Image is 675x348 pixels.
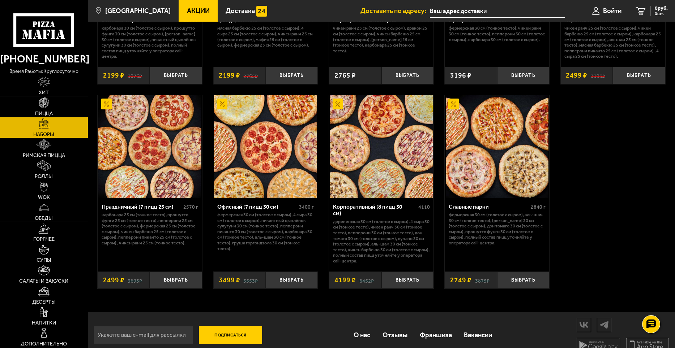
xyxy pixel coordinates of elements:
span: [GEOGRAPHIC_DATA] [105,8,171,14]
span: Наборы [33,132,54,137]
img: 15daf4d41897b9f0e9f617042186c801.svg [256,6,267,16]
p: Фермерская 30 см (толстое с сыром), 4 сыра 30 см (толстое с сыром), Пикантный цыплёнок сулугуни 3... [217,212,314,251]
span: Доставить по адресу: [360,8,430,14]
a: АкционныйКорпоративный (8 пицц 30 см) [329,95,433,198]
button: Выбрать [613,67,665,84]
p: Фермерская 30 см (толстое с сыром), Аль-Шам 30 см (тонкое тесто), [PERSON_NAME] 30 см (толстое с ... [449,212,546,245]
img: Корпоративный (8 пицц 30 см) [330,95,433,198]
img: Праздничный (7 пицц 25 см) [98,95,201,198]
img: Офисный (7 пицц 30 см) [214,95,317,198]
s: 3076 ₽ [128,72,142,79]
span: 2840 г [531,204,546,210]
span: 2499 ₽ [566,72,587,79]
span: Войти [603,8,621,14]
span: Пицца [35,111,53,116]
img: tg [597,318,611,331]
s: 5553 ₽ [243,277,258,283]
span: 2199 ₽ [219,72,240,79]
span: 0 шт. [655,12,668,16]
span: 0 руб. [655,6,668,11]
button: Выбрать [497,67,550,84]
s: 3693 ₽ [128,277,142,283]
p: Деревенская 30 см (толстое с сыром), 4 сыра 30 см (тонкое тесто), Чикен Ранч 30 см (тонкое тесто)... [333,219,430,264]
span: 2499 ₽ [103,277,124,283]
span: Горячее [33,236,55,242]
s: 3393 ₽ [591,72,605,79]
div: Офисный (7 пицц 30 см) [217,204,298,210]
a: О нас [348,323,377,346]
input: Ваш адрес доставки [430,4,565,18]
button: Выбрать [266,67,318,84]
button: Выбрать [497,271,550,289]
span: 4199 ₽ [334,277,356,283]
span: WOK [38,195,50,200]
a: Франшиза [414,323,458,346]
span: 2199 ₽ [103,72,124,79]
span: Дополнительно [21,341,67,346]
button: Выбрать [381,271,434,289]
p: Чикен Ранч 25 см (толстое с сыром), Чикен Барбекю 25 см (толстое с сыром), Карбонара 25 см (толст... [564,25,661,59]
button: Выбрать [150,271,202,289]
span: Хит [39,90,49,95]
button: Подписаться [199,326,262,344]
span: 4110 [418,204,430,210]
span: 3400 г [299,204,314,210]
img: Акционный [101,99,112,109]
span: Доставка [226,8,255,14]
span: Салаты и закуски [19,278,68,283]
button: Выбрать [381,67,434,84]
s: 2765 ₽ [243,72,258,79]
img: Акционный [448,99,459,109]
span: 3196 ₽ [450,72,471,79]
a: АкционныйСлавные парни [445,95,549,198]
span: Обеды [35,216,53,221]
a: АкционныйОфисный (7 пицц 30 см) [213,95,318,198]
p: Карбонара 25 см (тонкое тесто), Прошутто Фунги 25 см (тонкое тесто), Пепперони 25 см (толстое с с... [102,212,198,245]
a: АкционныйПраздничный (7 пицц 25 см) [98,95,202,198]
a: Вакансии [458,323,498,346]
div: Славные парни [449,204,529,210]
span: 3499 ₽ [219,277,240,283]
span: Акции [187,8,210,14]
button: Выбрать [150,67,202,84]
s: 6452 ₽ [359,277,374,283]
p: Мясная Барбекю 25 см (толстое с сыром), 4 сыра 25 см (толстое с сыром), Чикен Ранч 25 см (толстое... [217,25,314,48]
span: Супы [37,257,51,262]
div: Праздничный (7 пицц 25 см) [102,204,182,210]
p: Карбонара 30 см (толстое с сыром), Прошутто Фунги 30 см (толстое с сыром), [PERSON_NAME] 30 см (т... [102,25,198,59]
span: 2570 г [183,204,198,210]
button: Выбрать [266,271,318,289]
span: Десерты [32,299,56,304]
img: Славные парни [446,95,549,198]
s: 3875 ₽ [475,277,490,283]
p: Чикен Ранч 25 см (толстое с сыром), Дракон 25 см (толстое с сыром), Чикен Барбекю 25 см (толстое ... [333,25,430,53]
input: Укажите ваш e-mail для рассылки [94,326,193,344]
img: Акционный [333,99,343,109]
img: vk [577,318,591,331]
div: Корпоративный (8 пицц 30 см) [333,204,416,217]
p: Фермерская 30 см (тонкое тесто), Чикен Ранч 30 см (тонкое тесто), Пепперони 30 см (толстое с сыро... [449,25,546,42]
span: Напитки [32,320,56,325]
img: Акционный [217,99,227,109]
span: Римская пицца [23,153,65,158]
span: 2749 ₽ [450,277,471,283]
span: Роллы [35,174,53,179]
span: 2765 ₽ [334,72,356,79]
a: Отзывы [376,323,414,346]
